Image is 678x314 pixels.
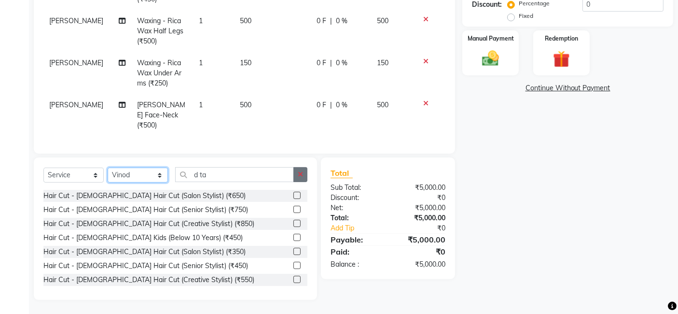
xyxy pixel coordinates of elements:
[199,58,203,67] span: 1
[175,167,294,182] input: Search or Scan
[388,193,453,203] div: ₹0
[477,49,504,69] img: _cash.svg
[548,49,575,70] img: _gift.svg
[323,259,388,270] div: Balance :
[336,100,347,110] span: 0 %
[43,233,243,243] div: Hair Cut - [DEMOGRAPHIC_DATA] Kids (Below 10 Years) (₹450)
[43,261,248,271] div: Hair Cut - [DEMOGRAPHIC_DATA] Hair Cut (Senior Stylist) (₹450)
[323,223,399,233] a: Add Tip
[199,100,203,109] span: 1
[388,183,453,193] div: ₹5,000.00
[331,168,353,178] span: Total
[323,203,388,213] div: Net:
[317,58,326,68] span: 0 F
[43,219,254,229] div: Hair Cut - [DEMOGRAPHIC_DATA] Hair Cut (Creative Stylist) (₹850)
[336,58,347,68] span: 0 %
[317,100,326,110] span: 0 F
[519,12,533,20] label: Fixed
[49,58,103,67] span: [PERSON_NAME]
[464,83,671,93] a: Continue Without Payment
[388,259,453,270] div: ₹5,000.00
[137,16,183,45] span: Waxing - Rica Wax Half Legs (₹500)
[377,16,388,25] span: 500
[377,58,388,67] span: 150
[330,58,332,68] span: |
[137,58,181,87] span: Waxing - Rica Wax Under Arms (₹250)
[240,16,251,25] span: 500
[323,193,388,203] div: Discount:
[137,100,185,129] span: [PERSON_NAME] Face-Neck (₹500)
[240,100,251,109] span: 500
[323,234,388,245] div: Payable:
[330,100,332,110] span: |
[330,16,332,26] span: |
[323,213,388,223] div: Total:
[336,16,347,26] span: 0 %
[545,34,578,43] label: Redemption
[199,16,203,25] span: 1
[388,246,453,257] div: ₹0
[323,183,388,193] div: Sub Total:
[43,275,254,285] div: Hair Cut - [DEMOGRAPHIC_DATA] Hair Cut (Creative Stylist) (₹550)
[43,205,248,215] div: Hair Cut - [DEMOGRAPHIC_DATA] Hair Cut (Senior Stylist) (₹750)
[399,223,453,233] div: ₹0
[49,16,103,25] span: [PERSON_NAME]
[43,191,246,201] div: Hair Cut - [DEMOGRAPHIC_DATA] Hair Cut (Salon Stylist) (₹650)
[317,16,326,26] span: 0 F
[388,234,453,245] div: ₹5,000.00
[240,58,251,67] span: 150
[323,246,388,257] div: Paid:
[49,100,103,109] span: [PERSON_NAME]
[388,213,453,223] div: ₹5,000.00
[377,100,388,109] span: 500
[43,247,246,257] div: Hair Cut - [DEMOGRAPHIC_DATA] Hair Cut (Salon Stylist) (₹350)
[388,203,453,213] div: ₹5,000.00
[468,34,514,43] label: Manual Payment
